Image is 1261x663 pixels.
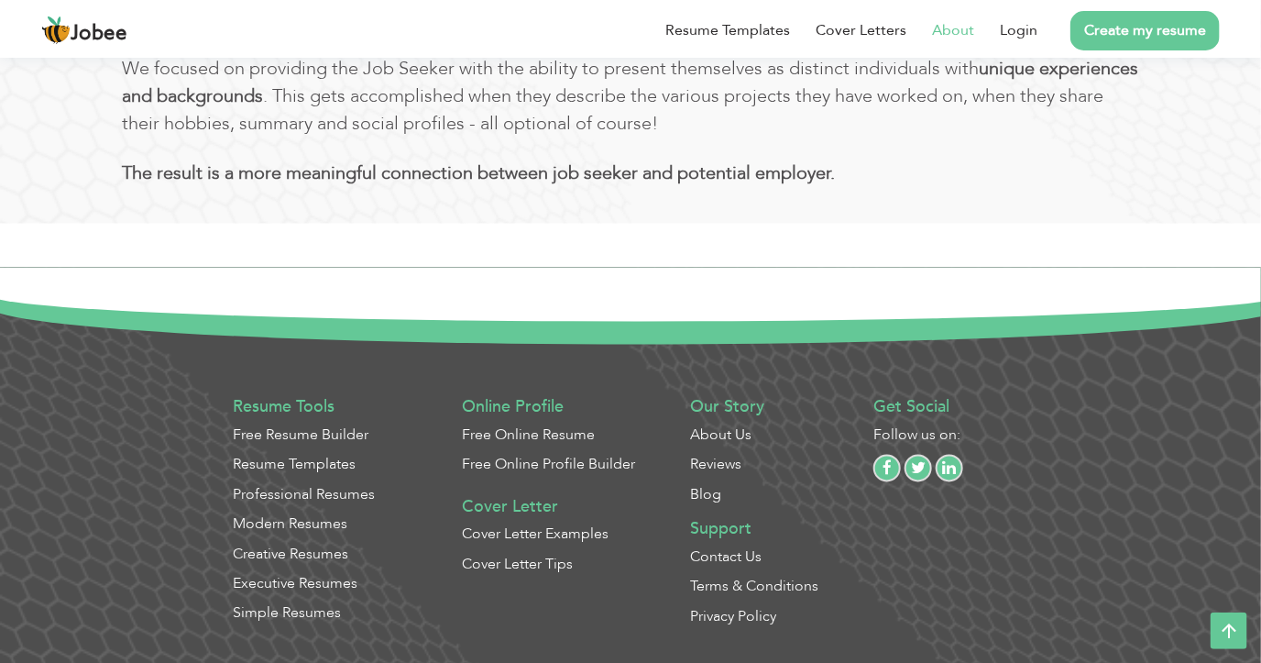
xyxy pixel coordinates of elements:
[665,19,790,41] a: Resume Templates
[233,545,348,565] a: Creative Resumes
[462,525,609,545] a: Cover Letter Examples
[462,498,673,518] h4: Cover Letter
[1070,11,1220,50] a: Create my resume
[932,19,974,41] a: About
[122,160,835,185] b: The result is a more meaningful connection between job seeker and potential employer.
[691,425,752,446] a: About Us
[122,55,1139,138] p: We focused on providing the Job Seeker with the ability to present themselves as distinct individ...
[691,577,819,597] a: Terms & Conditions
[462,455,635,475] a: Free Online Profile Builder
[691,455,742,475] a: Reviews
[462,425,595,446] a: Free Online Resume
[462,555,573,575] a: Cover Letter Tips
[233,574,357,594] a: Executive Resumes
[233,514,347,535] a: Modern Resumes
[233,603,341,624] a: Simple Resumes
[691,398,856,418] h4: Our Story
[233,455,356,475] a: Resume Templates
[691,520,856,540] h4: Support
[691,547,762,568] a: Contact Us
[233,398,444,418] h4: Resume Tools
[691,485,722,505] a: Blog
[691,607,777,627] a: Privacy Policy
[873,425,1084,446] p: Follow us on:
[233,485,375,505] a: Professional Resumes
[816,19,906,41] a: Cover Letters
[71,24,127,44] span: Jobee
[873,398,1084,418] h4: Get Social
[1000,19,1037,41] a: Login
[41,16,127,45] a: Jobee
[233,425,368,446] a: Free Resume Builder
[462,398,673,418] h4: Online Profile
[41,16,71,45] img: jobee.io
